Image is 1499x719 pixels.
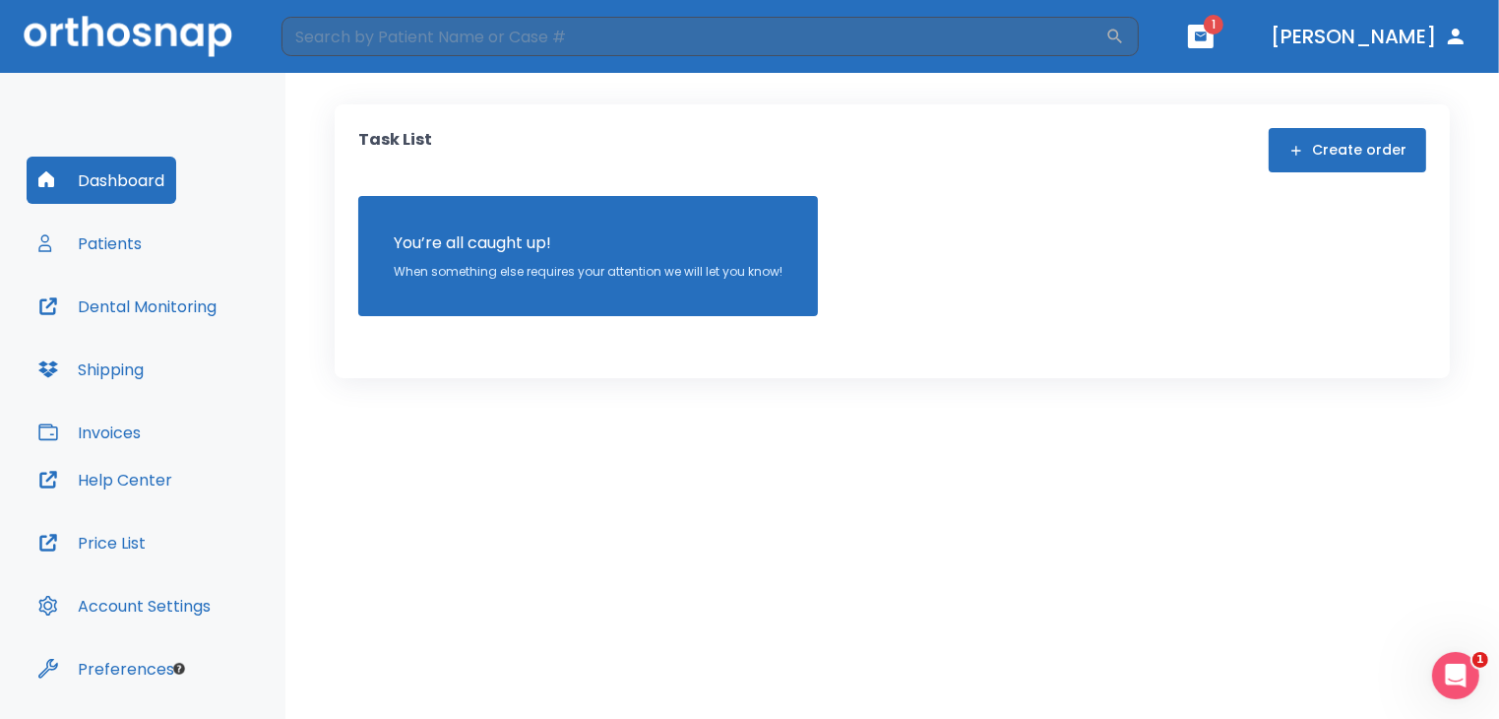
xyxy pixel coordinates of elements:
[358,128,432,172] p: Task List
[1432,652,1479,699] iframe: Intercom live chat
[394,231,782,255] p: You’re all caught up!
[1204,15,1223,34] span: 1
[24,16,232,56] img: Orthosnap
[394,263,782,281] p: When something else requires your attention we will let you know!
[27,645,186,692] button: Preferences
[27,157,176,204] button: Dashboard
[27,582,222,629] button: Account Settings
[1263,19,1475,54] button: [PERSON_NAME]
[27,220,154,267] button: Patients
[281,17,1105,56] input: Search by Patient Name or Case #
[1472,652,1488,668] span: 1
[170,660,188,678] div: Tooltip anchor
[1269,128,1426,172] button: Create order
[27,409,153,456] button: Invoices
[27,346,156,393] button: Shipping
[27,519,157,566] button: Price List
[27,283,228,330] button: Dental Monitoring
[27,456,184,503] button: Help Center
